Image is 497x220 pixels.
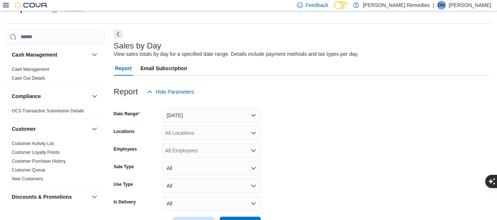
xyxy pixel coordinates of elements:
[12,141,54,147] span: Customer Activity List
[144,84,197,99] button: Hide Parameters
[114,164,134,170] label: Sale Type
[114,111,140,117] label: Date Range
[90,92,99,101] button: Compliance
[12,150,60,155] a: Customer Loyalty Points
[12,108,84,114] span: OCS Transaction Submission Details
[334,1,349,9] input: Dark Mode
[162,178,261,193] button: All
[114,129,135,134] label: Locations
[437,1,446,10] div: Damon Mouss
[114,181,133,187] label: Use Type
[12,108,84,113] a: OCS Transaction Submission Details
[251,148,256,154] button: Open list of options
[433,1,434,10] p: |
[162,196,261,211] button: All
[12,167,45,173] a: Customer Queue
[162,108,261,123] button: [DATE]
[156,88,194,95] span: Hide Parameters
[114,42,161,50] h3: Sales by Day
[12,167,45,173] span: Customer Queue
[12,93,89,100] button: Compliance
[12,158,66,164] span: Customer Purchase History
[12,125,36,133] h3: Customer
[12,149,60,155] span: Customer Loyalty Points
[6,139,105,186] div: Customer
[438,1,445,10] span: DM
[251,130,256,136] button: Open list of options
[449,1,491,10] p: [PERSON_NAME]
[90,192,99,201] button: Discounts & Promotions
[12,159,66,164] a: Customer Purchase History
[6,65,105,86] div: Cash Management
[12,209,31,214] a: Discounts
[12,75,45,81] span: Cash Out Details
[12,76,45,81] a: Cash Out Details
[12,176,43,181] a: New Customers
[90,125,99,133] button: Customer
[12,67,49,72] a: Cash Management
[114,50,359,58] div: View sales totals by day for a specified date range. Details include payment methods and tax type...
[15,1,48,9] img: Cova
[12,176,43,182] span: New Customers
[6,107,105,118] div: Compliance
[114,87,138,96] h3: Report
[306,1,328,9] span: Feedback
[12,51,57,58] h3: Cash Management
[12,125,89,133] button: Customer
[114,146,137,152] label: Employees
[141,61,187,76] span: Email Subscription
[12,193,72,201] h3: Discounts & Promotions
[12,193,89,201] button: Discounts & Promotions
[12,51,89,58] button: Cash Management
[334,9,334,10] span: Dark Mode
[363,1,430,10] p: [PERSON_NAME] Remedies
[12,141,54,146] a: Customer Activity List
[114,199,136,205] label: Is Delivery
[90,50,99,59] button: Cash Management
[12,66,49,72] span: Cash Management
[114,30,123,39] button: Next
[115,61,132,76] span: Report
[12,93,41,100] h3: Compliance
[162,161,261,176] button: All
